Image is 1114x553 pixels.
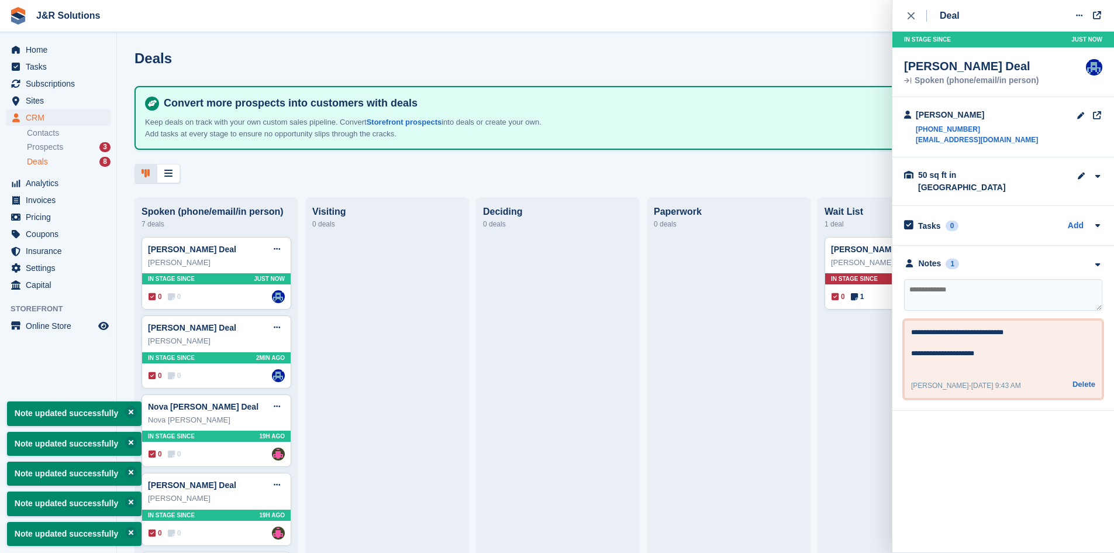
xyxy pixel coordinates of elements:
[831,257,968,269] div: [PERSON_NAME]
[911,380,1021,391] div: -
[367,118,442,126] a: Storefront prospects
[26,260,96,276] span: Settings
[148,432,195,441] span: In stage since
[99,142,111,152] div: 3
[148,245,236,254] a: [PERSON_NAME] Deal
[6,42,111,58] a: menu
[918,221,941,231] h2: Tasks
[6,175,111,191] a: menu
[148,335,285,347] div: [PERSON_NAME]
[27,142,63,153] span: Prospects
[148,402,258,411] a: Nova [PERSON_NAME] Deal
[825,217,974,231] div: 1 deal
[7,432,142,456] p: Note updated successfully
[148,274,195,283] span: In stage since
[272,290,285,303] a: Macie Adcock
[832,291,845,302] span: 0
[254,274,285,283] span: Just now
[96,319,111,333] a: Preview store
[142,207,291,217] div: Spoken (phone/email/in person)
[149,449,162,459] span: 0
[946,259,959,269] div: 1
[312,217,462,231] div: 0 deals
[831,274,878,283] span: In stage since
[918,169,1035,194] div: 50 sq ft in [GEOGRAPHIC_DATA]
[27,156,111,168] a: Deals 8
[272,369,285,382] img: Macie Adcock
[7,522,142,546] p: Note updated successfully
[26,59,96,75] span: Tasks
[27,156,48,167] span: Deals
[6,226,111,242] a: menu
[259,511,285,520] span: 19H AGO
[919,257,941,270] div: Notes
[904,59,1039,73] div: [PERSON_NAME] Deal
[26,226,96,242] span: Coupons
[946,221,959,231] div: 0
[483,207,633,217] div: Deciding
[904,35,951,44] span: In stage since
[851,291,864,302] span: 1
[148,414,285,426] div: Nova [PERSON_NAME]
[256,353,285,362] span: 2MIN AGO
[6,75,111,92] a: menu
[168,449,181,459] span: 0
[26,209,96,225] span: Pricing
[1072,379,1095,393] a: Delete
[6,318,111,334] a: menu
[825,207,974,217] div: Wait List
[6,192,111,208] a: menu
[971,382,1021,390] span: [DATE] 9:43 AM
[831,245,919,254] a: [PERSON_NAME] Deal
[259,432,285,441] span: 19H AGO
[6,243,111,259] a: menu
[148,353,195,362] span: In stage since
[940,9,960,23] div: Deal
[149,528,162,538] span: 0
[6,277,111,293] a: menu
[272,527,285,540] img: Julie Morgan
[6,109,111,126] a: menu
[149,370,162,381] span: 0
[654,217,803,231] div: 0 deals
[99,157,111,167] div: 8
[916,109,1038,121] div: [PERSON_NAME]
[26,192,96,208] span: Invoices
[148,257,285,269] div: [PERSON_NAME]
[26,42,96,58] span: Home
[26,243,96,259] span: Insurance
[916,124,1038,135] a: [PHONE_NUMBER]
[904,77,1039,85] div: Spoken (phone/email/in person)
[142,217,291,231] div: 7 deals
[272,448,285,461] img: Julie Morgan
[1086,59,1102,75] img: Macie Adcock
[159,97,1086,110] h4: Convert more prospects into customers with deals
[32,6,105,25] a: J&R Solutions
[312,207,462,217] div: Visiting
[145,116,554,139] p: Keep deals on track with your own custom sales pipeline. Convert into deals or create your own. A...
[7,401,142,425] p: Note updated successfully
[6,92,111,109] a: menu
[6,209,111,225] a: menu
[148,323,236,332] a: [PERSON_NAME] Deal
[26,109,96,126] span: CRM
[149,291,162,302] span: 0
[168,528,181,538] span: 0
[27,128,111,139] a: Contacts
[654,207,803,217] div: Paperwork
[483,217,633,231] div: 0 deals
[7,462,142,486] p: Note updated successfully
[1072,379,1095,390] button: Delete
[27,141,111,153] a: Prospects 3
[1071,35,1102,44] span: Just now
[26,277,96,293] span: Capital
[26,75,96,92] span: Subscriptions
[26,92,96,109] span: Sites
[26,175,96,191] span: Analytics
[6,59,111,75] a: menu
[26,318,96,334] span: Online Store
